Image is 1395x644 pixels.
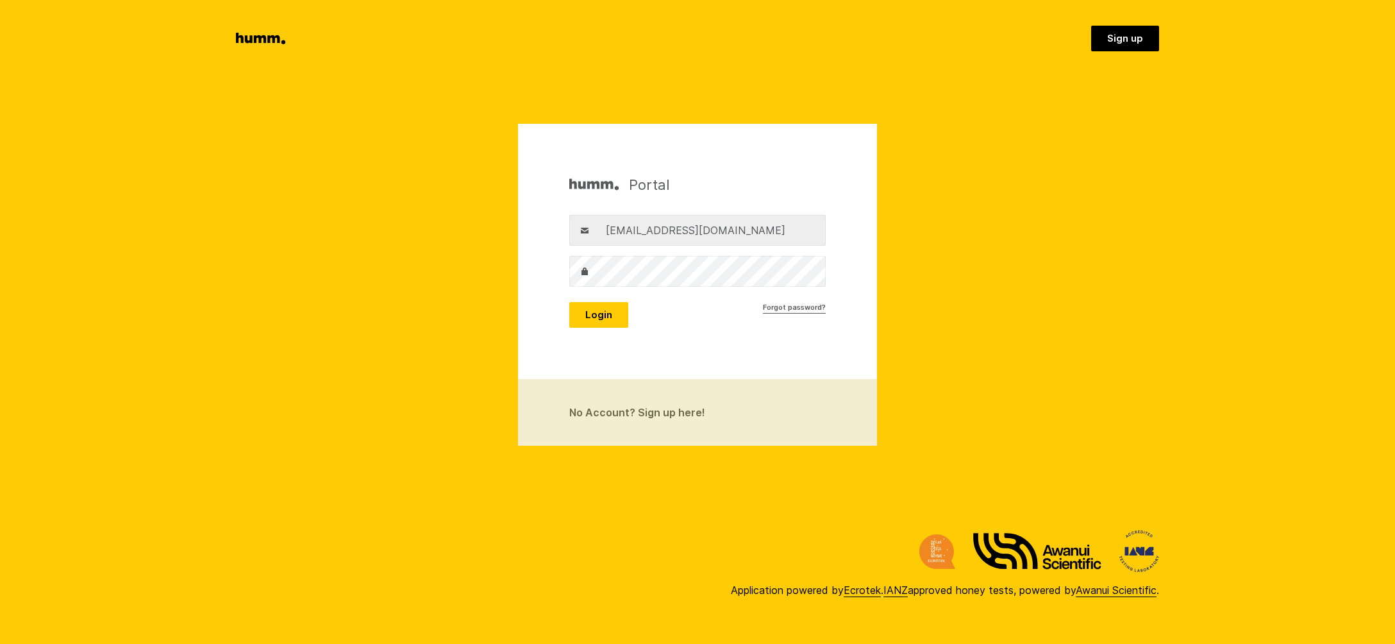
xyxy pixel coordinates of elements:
[763,302,826,314] a: Forgot password?
[883,584,908,597] a: IANZ
[569,302,628,328] button: Login
[1076,584,1157,597] a: Awanui Scientific
[1091,26,1159,51] a: Sign up
[569,175,619,194] img: Humm
[731,582,1159,598] div: Application powered by . approved honey tests, powered by .
[844,584,881,597] a: Ecrotek
[1119,530,1159,572] img: International Accreditation New Zealand
[973,533,1101,570] img: Awanui Scientific
[569,175,670,194] h1: Portal
[919,534,955,569] img: Ecrotek
[518,379,877,446] a: No Account? Sign up here!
